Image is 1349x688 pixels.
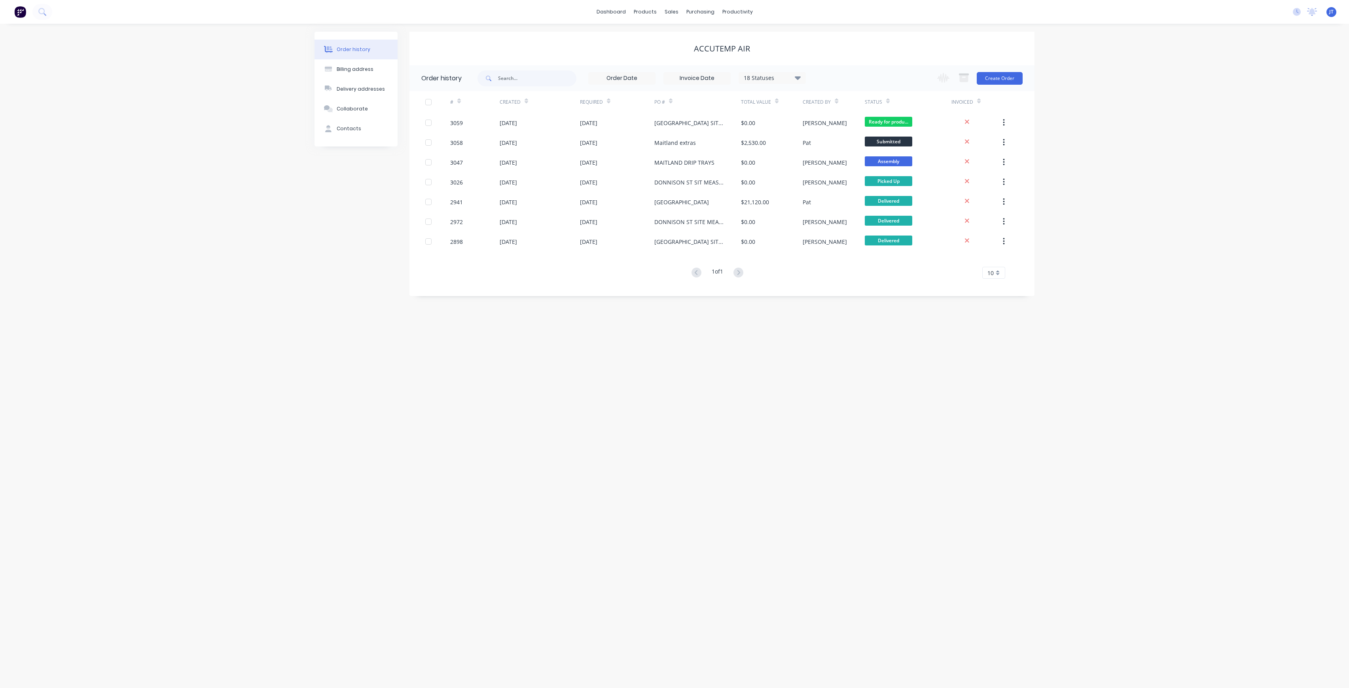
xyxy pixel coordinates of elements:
[951,99,973,106] div: Invoiced
[450,158,463,167] div: 3047
[977,72,1023,85] button: Create Order
[741,178,755,186] div: $0.00
[14,6,26,18] img: Factory
[718,6,757,18] div: productivity
[741,139,766,147] div: $2,530.00
[450,178,463,186] div: 3026
[337,46,370,53] div: Order history
[803,198,811,206] div: Pat
[865,196,912,206] span: Delivered
[580,238,597,246] div: [DATE]
[739,74,805,82] div: 18 Statuses
[500,139,517,147] div: [DATE]
[630,6,661,18] div: products
[315,79,398,99] button: Delivery addresses
[654,119,725,127] div: [GEOGRAPHIC_DATA] SITE MEASURE
[803,238,847,246] div: [PERSON_NAME]
[741,198,769,206] div: $21,120.00
[654,238,725,246] div: [GEOGRAPHIC_DATA] SITE MEASURES
[741,91,803,113] div: Total Value
[580,99,603,106] div: Required
[694,44,750,53] div: Accutemp Air
[500,218,517,226] div: [DATE]
[450,119,463,127] div: 3059
[500,99,521,106] div: Created
[580,158,597,167] div: [DATE]
[865,156,912,166] span: Assembly
[865,99,882,106] div: Status
[450,198,463,206] div: 2941
[803,139,811,147] div: Pat
[315,119,398,139] button: Contacts
[865,117,912,127] span: Ready for produ...
[803,158,847,167] div: [PERSON_NAME]
[654,218,725,226] div: DONNISON ST SITE MEASURE
[500,238,517,246] div: [DATE]
[741,238,755,246] div: $0.00
[741,99,771,106] div: Total Value
[654,198,709,206] div: [GEOGRAPHIC_DATA]
[450,238,463,246] div: 2898
[654,178,725,186] div: DONNISON ST SIT MEASURE RE MAKE
[654,99,665,106] div: PO #
[654,158,714,167] div: MAITLAND DRIP TRAYS
[865,216,912,226] span: Delivered
[500,158,517,167] div: [DATE]
[682,6,718,18] div: purchasing
[337,125,361,132] div: Contacts
[580,119,597,127] div: [DATE]
[741,119,755,127] div: $0.00
[500,178,517,186] div: [DATE]
[1329,8,1334,15] span: JT
[654,139,696,147] div: Maitland extras
[803,218,847,226] div: [PERSON_NAME]
[337,86,385,93] div: Delivery addresses
[741,218,755,226] div: $0.00
[450,99,453,106] div: #
[654,91,741,113] div: PO #
[865,236,912,245] span: Delivered
[580,139,597,147] div: [DATE]
[589,72,655,84] input: Order Date
[593,6,630,18] a: dashboard
[500,198,517,206] div: [DATE]
[450,139,463,147] div: 3058
[664,72,730,84] input: Invoice Date
[712,267,723,279] div: 1 of 1
[498,70,576,86] input: Search...
[337,66,373,73] div: Billing address
[580,178,597,186] div: [DATE]
[741,158,755,167] div: $0.00
[500,119,517,127] div: [DATE]
[421,74,462,83] div: Order history
[865,91,951,113] div: Status
[315,99,398,119] button: Collaborate
[987,269,994,277] span: 10
[580,218,597,226] div: [DATE]
[865,137,912,146] span: Submitted
[337,105,368,112] div: Collaborate
[803,119,847,127] div: [PERSON_NAME]
[450,218,463,226] div: 2972
[315,40,398,59] button: Order history
[803,91,864,113] div: Created By
[661,6,682,18] div: sales
[803,178,847,186] div: [PERSON_NAME]
[951,91,1001,113] div: Invoiced
[580,198,597,206] div: [DATE]
[500,91,580,113] div: Created
[450,91,500,113] div: #
[580,91,654,113] div: Required
[803,99,831,106] div: Created By
[865,176,912,186] span: Picked Up
[315,59,398,79] button: Billing address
